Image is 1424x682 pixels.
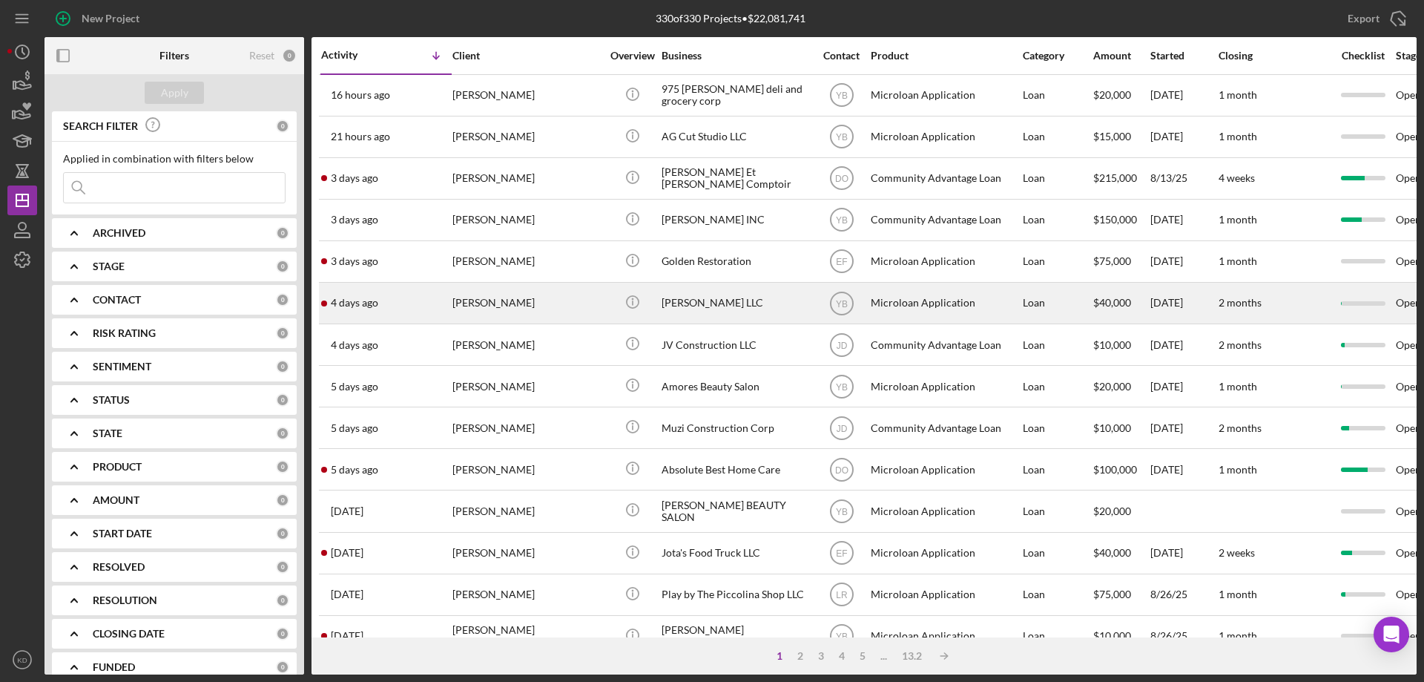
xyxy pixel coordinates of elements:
div: JV Construction LLC [662,325,810,364]
text: EF [836,257,847,267]
div: [DATE] [1150,325,1217,364]
div: Started [1150,50,1217,62]
div: Open Intercom Messenger [1374,617,1409,652]
div: [PERSON_NAME] [PERSON_NAME] Brazoban [662,617,810,656]
div: 2 [790,650,811,662]
text: YB [835,298,847,309]
time: 2 months [1219,338,1262,351]
text: DO [835,174,848,184]
div: 0 [276,660,289,674]
div: 0 [276,560,289,574]
div: Microloan Application [871,575,1019,614]
time: 2025-08-30 02:01 [331,255,378,267]
div: $20,000 [1093,367,1149,406]
div: [PERSON_NAME] [452,200,601,240]
time: 2025-09-01 14:49 [331,131,390,142]
div: ... [873,650,894,662]
div: [PERSON_NAME] [452,534,601,573]
div: 4 [831,650,852,662]
div: $40,000 [1093,534,1149,573]
time: 2025-09-01 19:06 [331,89,390,101]
text: KD [17,656,27,664]
div: [PERSON_NAME] [452,76,601,115]
div: [DATE] [1150,117,1217,157]
div: Microloan Application [871,450,1019,489]
div: Loan [1023,575,1092,614]
button: New Project [44,4,154,33]
b: SENTIMENT [93,361,151,373]
time: 2 months [1219,422,1262,434]
b: RESOLUTION [93,594,157,606]
text: LR [836,590,848,600]
div: [PERSON_NAME] [452,242,601,281]
div: $215,000 [1093,159,1149,198]
div: 0 [276,327,289,340]
div: Amores Beauty Salon [662,367,810,406]
div: Microloan Application [871,491,1019,531]
div: Apply [161,82,188,104]
div: $20,000 [1093,491,1149,531]
text: DO [835,465,848,475]
div: 0 [276,527,289,540]
div: [PERSON_NAME] [452,491,601,531]
b: STATE [93,427,122,439]
div: [PERSON_NAME] [452,117,601,157]
div: Loan [1023,76,1092,115]
div: [PERSON_NAME] [452,159,601,198]
div: Loan [1023,534,1092,573]
time: 2025-08-26 21:07 [331,588,363,600]
div: Loan [1023,450,1092,489]
div: [PERSON_NAME] INC [662,200,810,240]
div: $150,000 [1093,200,1149,240]
button: KD [7,645,37,675]
text: YB [835,507,847,517]
b: PRODUCT [93,461,142,473]
div: $15,000 [1093,117,1149,157]
div: 1 [769,650,790,662]
time: 1 month [1219,130,1257,142]
div: $10,000 [1093,325,1149,364]
div: [DATE] [1150,200,1217,240]
div: Community Advantage Loan [871,200,1019,240]
time: 1 month [1219,88,1257,101]
b: FUNDED [93,661,135,673]
div: Jota's Food Truck LLC [662,534,810,573]
div: [PERSON_NAME] [452,575,601,614]
div: 0 [276,393,289,407]
div: [PERSON_NAME] [452,367,601,406]
text: YB [835,381,847,392]
text: YB [835,91,847,101]
div: Community Advantage Loan [871,408,1019,447]
div: Loan [1023,367,1092,406]
text: YB [835,215,847,226]
time: 2025-08-30 23:21 [331,172,378,184]
div: Microloan Application [871,367,1019,406]
div: 0 [276,460,289,473]
div: 0 [282,48,297,63]
time: 2025-08-28 19:46 [331,381,378,393]
time: 2025-08-28 01:38 [331,464,378,476]
div: Loan [1023,117,1092,157]
div: Loan [1023,283,1092,323]
time: 1 month [1219,255,1257,267]
div: $10,000 [1093,408,1149,447]
div: 0 [276,594,289,607]
div: 0 [276,293,289,306]
time: 1 month [1219,588,1257,600]
text: YB [835,632,847,642]
div: [DATE] [1150,367,1217,406]
div: $75,000 [1093,242,1149,281]
div: Applied in combination with filters below [63,153,286,165]
time: 4 weeks [1219,171,1255,184]
b: CLOSING DATE [93,628,165,640]
time: 1 month [1219,629,1257,642]
button: Export [1333,4,1417,33]
div: Microloan Application [871,117,1019,157]
div: Absolute Best Home Care [662,450,810,489]
div: Loan [1023,408,1092,447]
div: [DATE] [1150,408,1217,447]
div: Play by The Piccolina Shop LLC [662,575,810,614]
div: $40,000 [1093,283,1149,323]
div: Community Advantage Loan [871,159,1019,198]
div: 0 [276,226,289,240]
